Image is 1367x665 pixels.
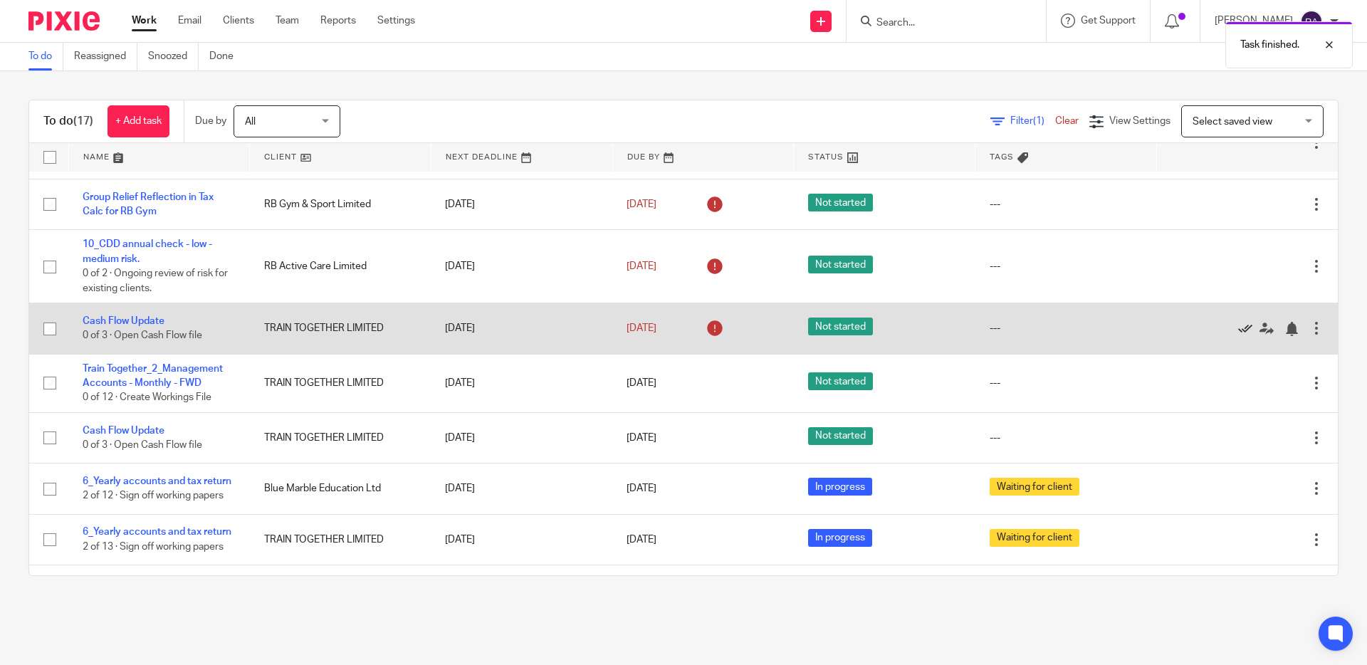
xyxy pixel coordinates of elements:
p: Due by [195,114,226,128]
a: 10_CDD annual check - low - medium risk. [83,239,212,263]
span: [DATE] [627,323,656,333]
td: [DATE] [431,464,612,514]
span: 2 of 12 · Sign off working papers [83,491,224,501]
div: --- [990,197,1143,211]
div: --- [990,321,1143,335]
td: TRAIN TOGETHER LIMITED [250,514,431,565]
span: Not started [808,427,873,445]
span: [DATE] [627,261,656,271]
td: [DATE] [431,354,612,412]
a: 6_Yearly accounts and tax return [83,476,231,486]
h1: To do [43,114,93,129]
td: Blue Marble Education Ltd [250,464,431,514]
span: [DATE] [627,199,656,209]
td: [DATE] [431,412,612,463]
a: Reassigned [74,43,137,70]
span: (1) [1033,116,1044,126]
td: TRAIN TOGETHER LIMITED [250,412,431,463]
span: Not started [808,372,873,390]
span: [DATE] [627,483,656,493]
span: (17) [73,115,93,127]
span: [DATE] [627,378,656,388]
a: Group Relief Reflection in Tax Calc for RB Gym [83,192,214,216]
div: --- [990,259,1143,273]
img: svg%3E [1300,10,1323,33]
a: Work [132,14,157,28]
div: --- [990,431,1143,445]
a: Cash Flow Update [83,426,164,436]
a: Clear [1055,116,1079,126]
span: [DATE] [627,433,656,443]
td: TRAIN TOGETHER LIMITED [250,354,431,412]
span: Waiting for client [990,529,1079,547]
a: Mark as done [1238,321,1259,335]
td: TRAIN TOGETHER LIMITED [250,303,431,354]
td: RB Active Care Limited [250,230,431,303]
span: View Settings [1109,116,1170,126]
td: [DATE] [431,179,612,229]
span: In progress [808,478,872,496]
td: [DATE] [431,230,612,303]
span: Select saved view [1193,117,1272,127]
td: [DATE] [431,514,612,565]
span: Tags [990,153,1014,161]
a: Train Together_2_Management Accounts - Monthly - FWD [83,364,223,388]
a: Clients [223,14,254,28]
a: To do [28,43,63,70]
span: Waiting for client [990,478,1079,496]
a: + Add task [108,105,169,137]
span: All [245,117,256,127]
a: Settings [377,14,415,28]
span: 0 of 2 · Ongoing review of risk for existing clients. [83,268,228,293]
td: RB Gym & Sport Limited [250,179,431,229]
a: Team [276,14,299,28]
a: Done [209,43,244,70]
td: [DATE] [431,303,612,354]
td: ABM Training Services UK Ltd [250,565,431,616]
a: Cash Flow Update [83,316,164,326]
span: Not started [808,318,873,335]
span: [DATE] [627,535,656,545]
img: Pixie [28,11,100,31]
span: 0 of 3 · Open Cash Flow file [83,331,202,341]
span: Not started [808,194,873,211]
a: Snoozed [148,43,199,70]
td: [DATE] [431,565,612,616]
span: Filter [1010,116,1055,126]
span: In progress [808,529,872,547]
span: 0 of 12 · Create Workings File [83,392,211,402]
div: --- [990,376,1143,390]
a: 6_Yearly accounts and tax return [83,527,231,537]
span: 2 of 13 · Sign off working papers [83,542,224,552]
span: Not started [808,256,873,273]
a: Email [178,14,201,28]
a: Reports [320,14,356,28]
p: Task finished. [1240,38,1299,52]
span: 0 of 3 · Open Cash Flow file [83,440,202,450]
